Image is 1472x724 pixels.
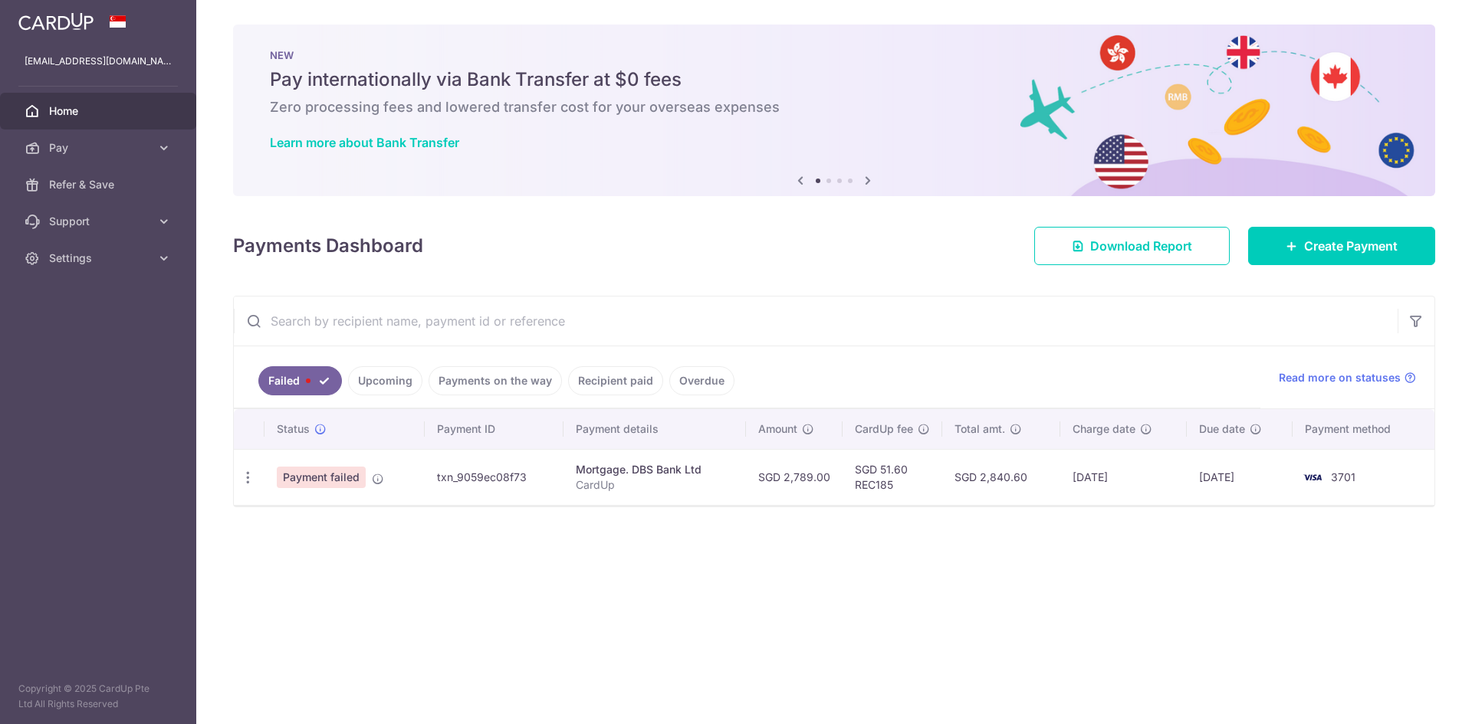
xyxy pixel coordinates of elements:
[233,25,1435,196] img: Bank transfer banner
[49,214,150,229] span: Support
[843,449,942,505] td: SGD 51.60 REC185
[1187,449,1293,505] td: [DATE]
[270,135,459,150] a: Learn more about Bank Transfer
[1331,470,1355,483] span: 3701
[1279,370,1416,385] a: Read more on statuses
[563,409,746,449] th: Payment details
[425,449,563,505] td: txn_9059ec08f73
[270,49,1398,61] p: NEW
[1060,449,1187,505] td: [DATE]
[348,366,422,395] a: Upcoming
[18,12,94,31] img: CardUp
[25,54,172,69] p: [EMAIL_ADDRESS][DOMAIN_NAME]
[49,177,150,192] span: Refer & Save
[49,140,150,156] span: Pay
[758,421,797,437] span: Amount
[429,366,562,395] a: Payments on the way
[277,421,310,437] span: Status
[1297,468,1328,486] img: Bank Card
[576,477,734,493] p: CardUp
[955,421,1005,437] span: Total amt.
[49,103,150,119] span: Home
[568,366,663,395] a: Recipient paid
[270,67,1398,92] h5: Pay internationally via Bank Transfer at $0 fees
[1293,409,1434,449] th: Payment method
[1279,370,1401,385] span: Read more on statuses
[1034,227,1230,265] a: Download Report
[855,421,913,437] span: CardUp fee
[576,462,734,477] div: Mortgage. DBS Bank Ltd
[1304,237,1398,255] span: Create Payment
[1199,421,1245,437] span: Due date
[233,232,423,260] h4: Payments Dashboard
[1090,237,1192,255] span: Download Report
[1073,421,1135,437] span: Charge date
[669,366,734,395] a: Overdue
[234,296,1398,346] input: Search by recipient name, payment id or reference
[277,467,366,488] span: Payment failed
[270,98,1398,116] h6: Zero processing fees and lowered transfer cost for your overseas expenses
[746,449,843,505] td: SGD 2,789.00
[1248,227,1435,265] a: Create Payment
[942,449,1060,505] td: SGD 2,840.60
[49,251,150,266] span: Settings
[258,366,342,395] a: Failed
[425,409,563,449] th: Payment ID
